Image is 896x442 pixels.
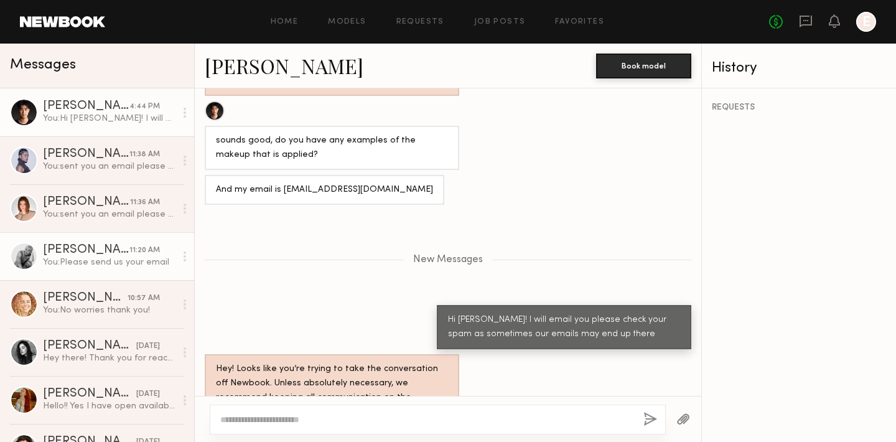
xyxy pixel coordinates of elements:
[43,256,175,268] div: You: Please send us your email
[43,388,136,400] div: [PERSON_NAME]
[129,149,160,161] div: 11:38 AM
[43,340,136,352] div: [PERSON_NAME]
[43,400,175,412] div: Hello!! Yes I have open availability for the 9th!
[474,18,526,26] a: Job Posts
[43,304,175,316] div: You: No worries thank you!
[856,12,876,32] a: E
[43,196,130,209] div: [PERSON_NAME]
[43,352,175,364] div: Hey there! Thank you for reaching out- I’m available on 9/9 and would love to join the shoot! Exc...
[596,60,691,70] a: Book model
[43,292,128,304] div: [PERSON_NAME]
[596,54,691,78] button: Book model
[328,18,366,26] a: Models
[43,161,175,172] div: You: sent you an email please check your spam as our PR manager's emails may go there sometimes
[136,388,160,400] div: [DATE]
[136,341,160,352] div: [DATE]
[43,244,129,256] div: [PERSON_NAME]
[448,313,680,342] div: Hi [PERSON_NAME]! I will email you please check your spam as sometimes our emails may end up there
[413,255,483,265] span: New Messages
[712,103,886,112] div: REQUESTS
[10,58,76,72] span: Messages
[43,113,175,125] div: You: Hi [PERSON_NAME]! I will email you please check your spam as sometimes our emails may end up...
[216,362,448,420] div: Hey! Looks like you’re trying to take the conversation off Newbook. Unless absolutely necessary, ...
[129,101,160,113] div: 4:44 PM
[43,100,129,113] div: [PERSON_NAME]
[43,209,175,220] div: You: sent you an email please check your spam as our PR manager's emails may go there sometimes
[130,197,160,209] div: 11:36 AM
[396,18,444,26] a: Requests
[216,183,433,197] div: And my email is [EMAIL_ADDRESS][DOMAIN_NAME]
[128,293,160,304] div: 10:57 AM
[43,148,129,161] div: [PERSON_NAME]
[205,52,363,79] a: [PERSON_NAME]
[216,134,448,162] div: sounds good, do you have any examples of the makeup that is applied?
[555,18,604,26] a: Favorites
[712,61,886,75] div: History
[129,245,160,256] div: 11:20 AM
[271,18,299,26] a: Home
